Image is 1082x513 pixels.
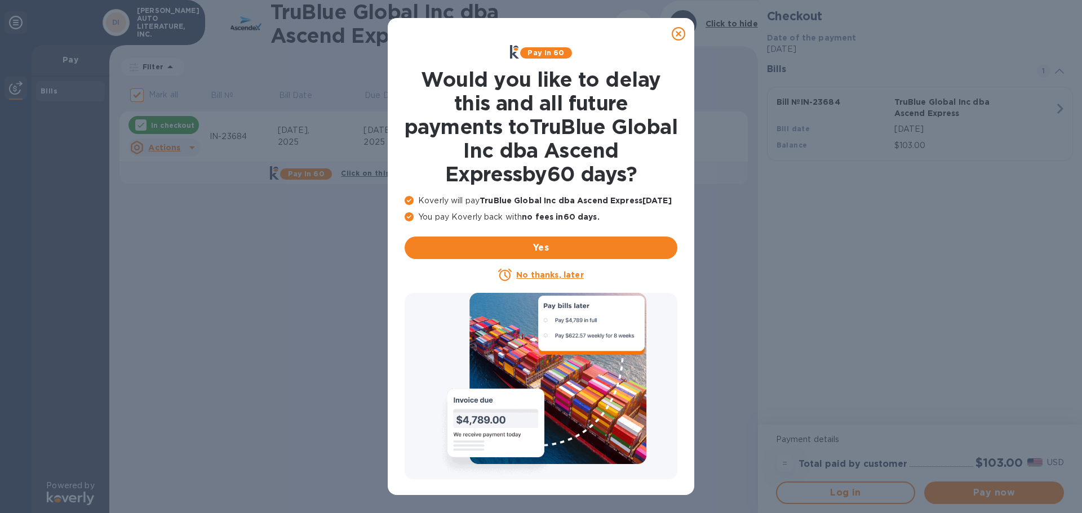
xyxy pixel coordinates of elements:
[522,212,599,221] b: no fees in 60 days .
[480,196,672,205] b: TruBlue Global Inc dba Ascend Express [DATE]
[405,68,677,186] h1: Would you like to delay this and all future payments to TruBlue Global Inc dba Ascend Express by ...
[405,195,677,207] p: Koverly will pay
[527,48,564,57] b: Pay in 60
[405,237,677,259] button: Yes
[516,270,583,279] u: No thanks, later
[405,211,677,223] p: You pay Koverly back with
[414,241,668,255] span: Yes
